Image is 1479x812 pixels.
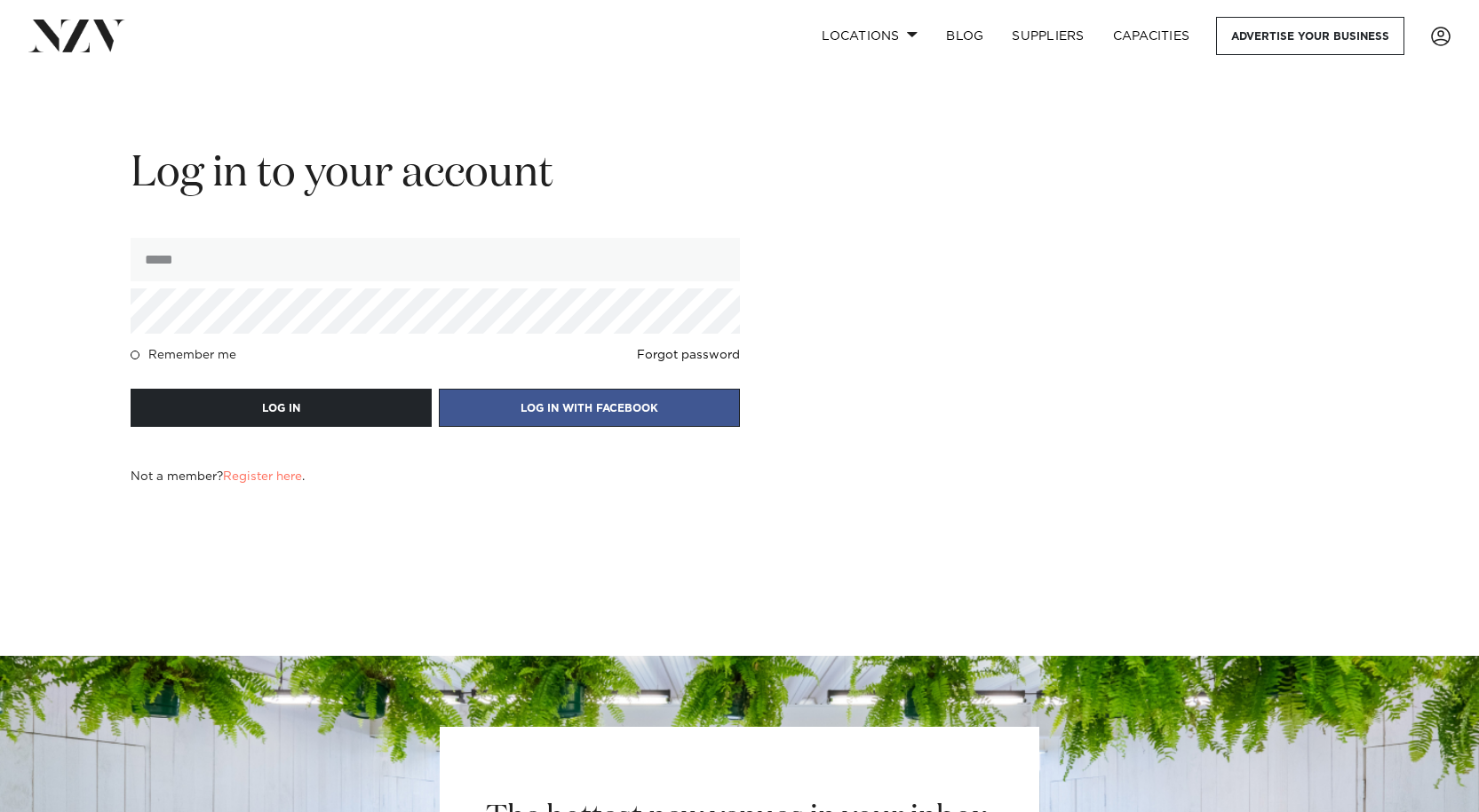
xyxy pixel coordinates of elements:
a: Register here [223,470,302,483]
a: BLOG [932,17,998,55]
h4: Not a member? . [131,469,305,484]
a: Forgot password [637,348,740,362]
button: LOG IN [131,389,432,427]
a: Capacities [1099,17,1205,55]
a: Locations [807,17,932,55]
button: LOG IN WITH FACEBOOK [439,389,740,427]
a: LOG IN WITH FACEBOOK [439,399,740,415]
a: Advertise your business [1216,17,1404,55]
h4: Remember me [148,348,236,362]
h2: Log in to your account [131,146,740,202]
a: SUPPLIERS [998,17,1098,55]
img: nzv-logo.png [28,20,125,51]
